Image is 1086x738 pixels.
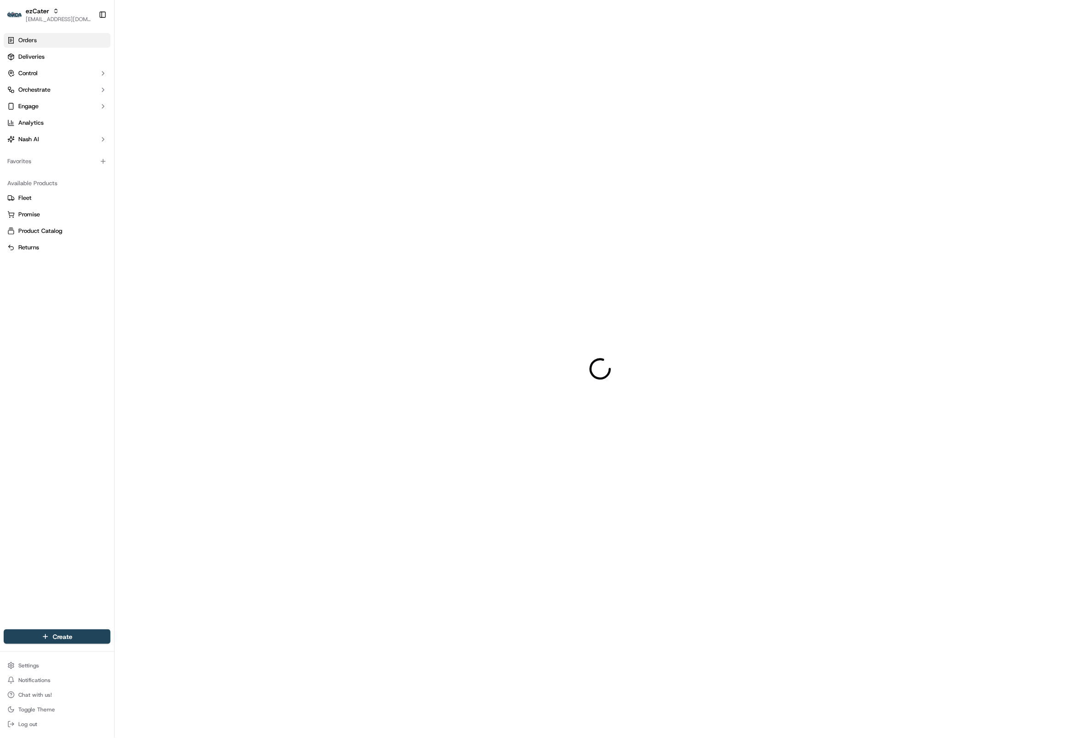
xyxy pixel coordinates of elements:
span: Product Catalog [18,227,62,235]
span: • [76,167,79,175]
button: Nash AI [4,132,110,147]
a: Analytics [4,116,110,130]
button: Chat with us! [4,688,110,701]
a: 📗Knowledge Base [5,202,74,218]
button: Fleet [4,191,110,205]
span: Knowledge Base [18,205,70,215]
span: Nash AI [18,135,39,143]
div: Start new chat [41,88,150,97]
span: [PERSON_NAME] [28,167,74,175]
button: Returns [4,240,110,255]
img: Nash [9,10,27,28]
button: Toggle Theme [4,703,110,716]
span: Notifications [18,677,50,684]
button: Product Catalog [4,224,110,238]
img: Jes Laurent [9,159,24,176]
button: Log out [4,718,110,731]
a: Returns [7,243,107,252]
span: Settings [18,662,39,669]
div: 📗 [9,206,16,214]
button: See all [142,118,167,129]
div: 💻 [77,206,85,214]
span: Create [53,632,72,641]
a: Powered byPylon [65,227,111,235]
button: ezCaterezCater[EMAIL_ADDRESS][DOMAIN_NAME] [4,4,95,26]
button: [EMAIL_ADDRESS][DOMAIN_NAME] [26,16,91,23]
button: Settings [4,659,110,672]
button: Notifications [4,674,110,687]
span: API Documentation [87,205,147,215]
span: Chat with us! [18,691,52,699]
span: Log out [18,721,37,728]
span: [PERSON_NAME] [28,143,74,150]
a: Fleet [7,194,107,202]
div: Available Products [4,176,110,191]
a: Product Catalog [7,227,107,235]
img: 1736555255976-a54dd68f-1ca7-489b-9aae-adbdc363a1c4 [9,88,26,105]
span: Pylon [91,228,111,235]
button: Promise [4,207,110,222]
span: Analytics [18,119,44,127]
a: Deliveries [4,50,110,64]
span: Orders [18,36,37,44]
span: Promise [18,210,40,219]
span: Orchestrate [18,86,50,94]
button: Engage [4,99,110,114]
span: Deliveries [18,53,44,61]
button: Control [4,66,110,81]
div: Favorites [4,154,110,169]
img: ezCater [7,12,22,18]
span: Fleet [18,194,32,202]
button: ezCater [26,6,49,16]
img: 9188753566659_6852d8bf1fb38e338040_72.png [19,88,36,105]
div: Past conversations [9,120,61,127]
button: Orchestrate [4,83,110,97]
span: Control [18,69,38,77]
span: • [76,143,79,150]
a: Promise [7,210,107,219]
span: [DATE] [81,143,100,150]
button: Create [4,629,110,644]
a: 💻API Documentation [74,202,151,218]
div: We're available if you need us! [41,97,126,105]
input: Got a question? Start typing here... [24,60,165,69]
p: Welcome 👋 [9,37,167,52]
span: Engage [18,102,38,110]
span: Returns [18,243,39,252]
span: Toggle Theme [18,706,55,713]
span: [DATE] [81,167,100,175]
a: Orders [4,33,110,48]
button: Start new chat [156,91,167,102]
img: Jes Laurent [9,134,24,151]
